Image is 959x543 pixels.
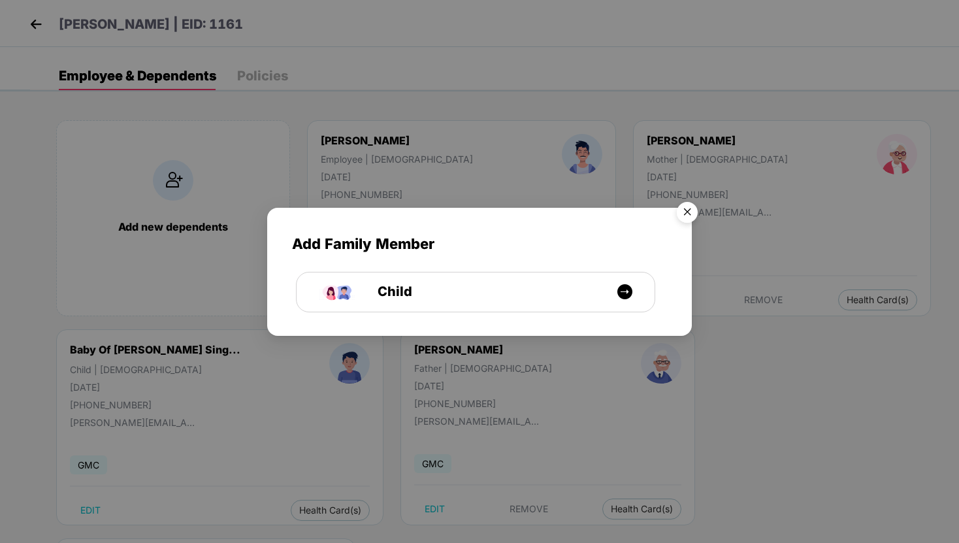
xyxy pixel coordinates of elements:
[292,233,667,255] span: Add Family Member
[348,282,412,302] span: Child
[669,195,704,231] button: Close
[318,272,357,311] img: icon
[669,195,706,232] img: svg+xml;base64,PHN2ZyB4bWxucz0iaHR0cDovL3d3dy53My5vcmcvMjAwMC9zdmciIHdpZHRoPSI1NiIgaGVpZ2h0PSI1Ni...
[617,284,633,300] img: icon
